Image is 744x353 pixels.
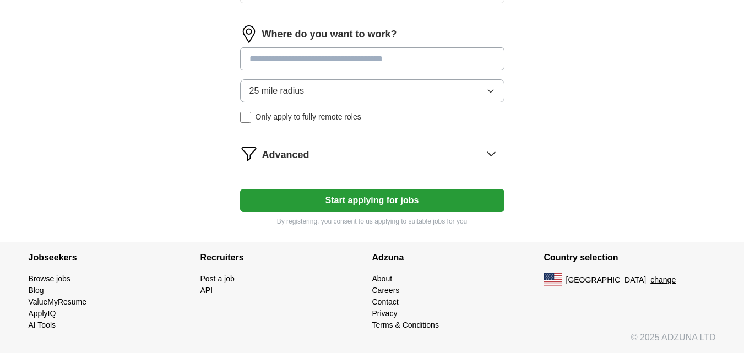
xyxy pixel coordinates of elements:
[372,297,399,306] a: Contact
[200,274,235,283] a: Post a job
[544,273,562,286] img: US flag
[29,321,56,329] a: AI Tools
[240,189,504,212] button: Start applying for jobs
[29,297,87,306] a: ValueMyResume
[240,145,258,162] img: filter
[29,309,56,318] a: ApplyIQ
[372,286,400,295] a: Careers
[262,27,397,42] label: Where do you want to work?
[240,25,258,43] img: location.png
[650,274,676,286] button: change
[240,79,504,102] button: 25 mile radius
[29,286,44,295] a: Blog
[372,274,393,283] a: About
[249,84,305,97] span: 25 mile radius
[240,112,251,123] input: Only apply to fully remote roles
[372,321,439,329] a: Terms & Conditions
[372,309,398,318] a: Privacy
[240,216,504,226] p: By registering, you consent to us applying to suitable jobs for you
[200,286,213,295] a: API
[262,148,309,162] span: Advanced
[566,274,647,286] span: [GEOGRAPHIC_DATA]
[20,331,725,353] div: © 2025 ADZUNA LTD
[256,111,361,123] span: Only apply to fully remote roles
[29,274,70,283] a: Browse jobs
[544,242,716,273] h4: Country selection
